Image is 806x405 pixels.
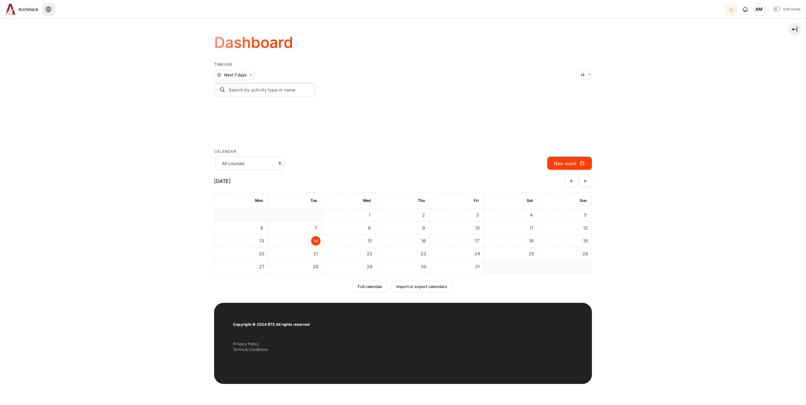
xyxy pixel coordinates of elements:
[581,210,590,220] span: 5
[311,249,321,258] span: 21
[233,322,310,327] strong: Copyright © 2024 BTS All rights reserved
[365,210,374,220] span: 1
[257,262,266,271] span: 27
[365,223,374,233] span: 8
[419,210,428,220] span: 2
[527,198,533,203] span: Sat
[310,198,317,203] span: Tue
[18,6,38,13] span: Architeck
[725,3,738,16] button: Light Mode Dark Mode
[473,223,482,233] span: 10
[581,223,590,233] span: 12
[214,149,592,154] h5: Calendar
[473,249,482,258] span: 24
[311,262,321,271] span: 28
[473,262,482,271] span: 31
[554,160,576,167] span: New event
[363,198,371,203] span: Wed
[473,236,482,246] span: 17
[419,249,428,258] span: 23
[6,4,16,15] img: Architeck
[365,262,374,271] span: 29
[753,3,765,16] span: AM
[419,236,428,246] span: 16
[257,249,266,258] span: 20
[418,198,425,203] span: Thu
[214,33,293,52] h1: Dashboard
[255,198,263,203] span: Mon
[527,249,536,258] span: 25
[578,70,592,79] button: Sort timeline items
[726,3,737,16] div: Dark Mode
[214,83,315,97] input: Search by activity type or name
[419,262,428,271] span: 30
[268,235,322,247] td: Today
[473,210,482,220] span: 3
[311,223,321,233] span: 7
[224,72,247,78] span: Next 7 days
[214,70,253,80] button: Filter timeline by date
[3,4,38,15] a: Architeck Architeck
[311,236,321,246] span: 14
[581,236,590,246] span: 19
[419,223,428,233] span: 9
[233,341,259,346] a: Privacy Policy
[474,198,479,203] span: Fri
[257,236,266,246] span: 13
[214,62,592,67] h5: Timeline
[42,3,55,16] button: Languages
[353,281,387,292] a: Full calendar
[527,223,536,233] span: 11
[527,236,536,246] span: 18
[233,347,268,352] a: Terms & Conditions
[753,3,765,16] a: User menu
[391,281,452,292] a: Import or export calendars
[527,210,536,220] span: 4
[257,223,266,233] span: 6
[547,157,592,170] button: New event
[581,249,590,258] span: 26
[214,177,231,185] h4: [DATE]
[739,3,752,16] div: Show notification window with no new notifications
[580,198,587,203] span: Sun
[365,236,374,246] span: 15
[365,249,374,258] span: 22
